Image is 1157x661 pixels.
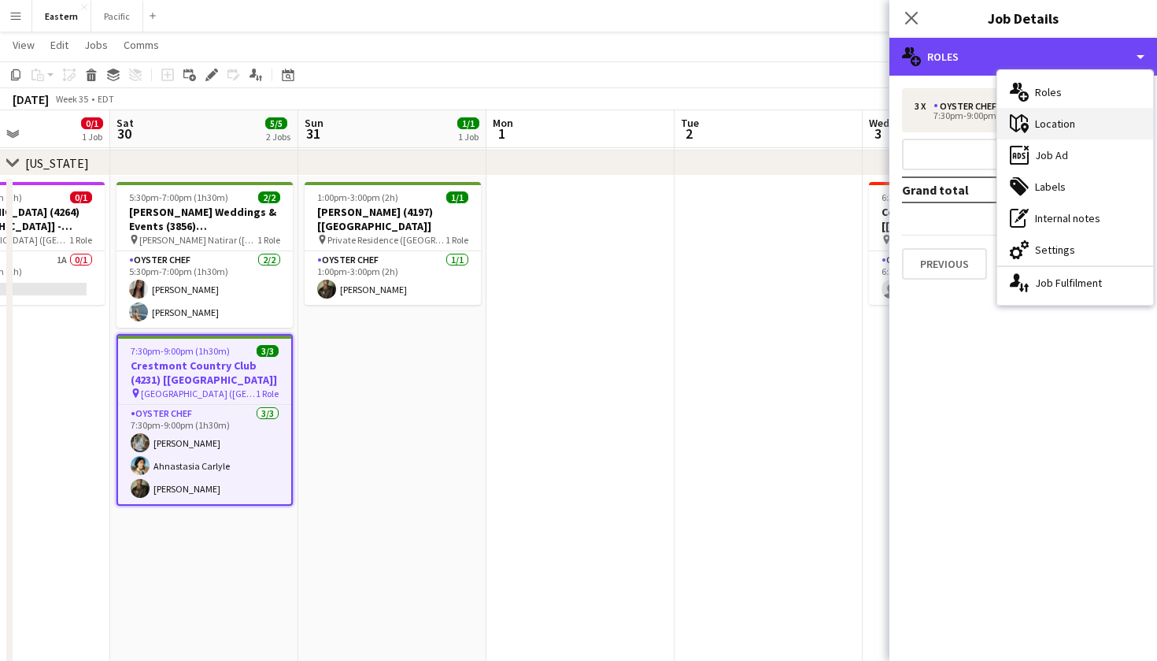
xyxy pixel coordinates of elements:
span: 3/3 [257,345,279,357]
div: 2 Jobs [266,131,290,143]
div: Job Fulfilment [997,267,1153,299]
div: Oyster Chef [933,101,1003,112]
span: Mon [493,116,513,130]
span: 3 [867,124,889,143]
span: Wed [869,116,889,130]
span: Comms [124,38,159,52]
span: 1:00pm-3:00pm (2h) [317,191,398,203]
span: 7:30pm-9:00pm (1h30m) [131,345,230,357]
app-job-card: 5:30pm-7:00pm (1h30m)2/2[PERSON_NAME] Weddings & Events (3856) [[GEOGRAPHIC_DATA]] [PERSON_NAME] ... [116,182,293,328]
td: Grand total [902,177,1052,202]
div: EDT [98,93,114,105]
a: Jobs [78,35,114,55]
span: [GEOGRAPHIC_DATA] ([GEOGRAPHIC_DATA], [GEOGRAPHIC_DATA]) [141,388,256,399]
span: 2 [678,124,699,143]
span: Edit [50,38,68,52]
div: Labels [997,171,1153,202]
a: Comms [117,35,165,55]
button: Eastern [32,1,91,32]
span: 1 Role [256,388,279,399]
span: 6:30pm-8:30pm (2h) [882,191,963,203]
h3: [PERSON_NAME] Weddings & Events (3856) [[GEOGRAPHIC_DATA]] [116,205,293,233]
button: Pacific [91,1,143,32]
span: Private Residence ([GEOGRAPHIC_DATA], [GEOGRAPHIC_DATA]) [327,234,445,246]
div: Roles [889,38,1157,76]
span: 5/5 [265,117,287,129]
div: 7:30pm-9:00pm (1h30m) [915,112,1115,120]
span: Week 35 [52,93,91,105]
app-job-card: 6:30pm-8:30pm (2h)0/1Collective Project (4296) [[GEOGRAPHIC_DATA]] 222 West 80th - Rooftop (UWS)1... [869,182,1045,305]
span: Tue [681,116,699,130]
span: 30 [114,124,134,143]
a: Edit [44,35,75,55]
span: 1 Role [257,234,280,246]
div: 3 x [915,101,933,112]
div: 1 Job [458,131,479,143]
div: Job Ad [997,139,1153,171]
a: View [6,35,41,55]
span: Sun [305,116,323,130]
app-card-role: Oyster Chef3/37:30pm-9:00pm (1h30m)[PERSON_NAME]Ahnastasia Carlyle[PERSON_NAME] [118,405,291,504]
app-card-role: Oyster Chef2/25:30pm-7:00pm (1h30m)[PERSON_NAME][PERSON_NAME] [116,251,293,328]
span: 1/1 [446,191,468,203]
h3: Collective Project (4296) [[GEOGRAPHIC_DATA]] [869,205,1045,233]
app-card-role: Oyster Chef0/16:30pm-8:30pm (2h) [869,251,1045,305]
button: Add role [902,139,1144,170]
span: 1 [490,124,513,143]
span: 0/1 [81,117,103,129]
app-job-card: 7:30pm-9:00pm (1h30m)3/3Crestmont Country Club (4231) [[GEOGRAPHIC_DATA]] [GEOGRAPHIC_DATA] ([GEO... [116,334,293,506]
app-card-role: Oyster Chef1/11:00pm-3:00pm (2h)[PERSON_NAME] [305,251,481,305]
span: 5:30pm-7:00pm (1h30m) [129,191,228,203]
div: [US_STATE] [25,155,89,171]
div: Roles [997,76,1153,108]
span: 1/1 [457,117,479,129]
span: 1 Role [69,234,92,246]
span: 1 Role [445,234,468,246]
app-job-card: 1:00pm-3:00pm (2h)1/1[PERSON_NAME] (4197) [[GEOGRAPHIC_DATA]] Private Residence ([GEOGRAPHIC_DATA... [305,182,481,305]
div: [DATE] [13,91,49,107]
div: Location [997,108,1153,139]
span: View [13,38,35,52]
button: Previous [902,248,987,280]
span: 0/1 [70,191,92,203]
span: 31 [302,124,323,143]
h3: Crestmont Country Club (4231) [[GEOGRAPHIC_DATA]] [118,358,291,387]
span: 2/2 [258,191,280,203]
span: Jobs [84,38,108,52]
h3: Job Details [889,8,1157,28]
div: Internal notes [997,202,1153,234]
div: Settings [997,234,1153,266]
span: Sat [116,116,134,130]
span: [PERSON_NAME] Natirar ([GEOGRAPHIC_DATA], [GEOGRAPHIC_DATA]) [139,234,257,246]
h3: [PERSON_NAME] (4197) [[GEOGRAPHIC_DATA]] [305,205,481,233]
div: 1 Job [82,131,102,143]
